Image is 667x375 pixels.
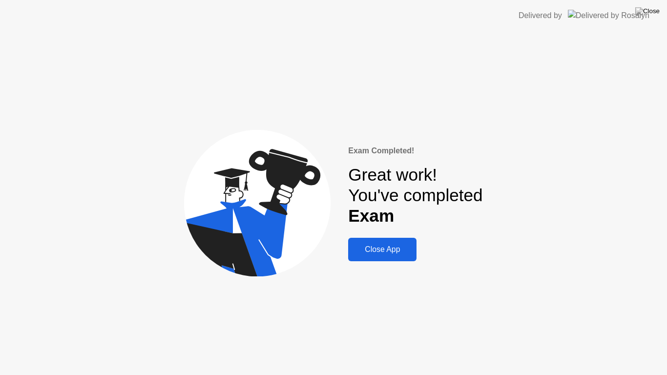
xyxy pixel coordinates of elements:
div: Close App [351,245,414,254]
img: Delivered by Rosalyn [568,10,649,21]
b: Exam [348,206,394,225]
img: Close [635,7,660,15]
button: Close App [348,238,417,261]
div: Great work! You've completed [348,165,482,227]
div: Delivered by [519,10,562,21]
div: Exam Completed! [348,145,482,157]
